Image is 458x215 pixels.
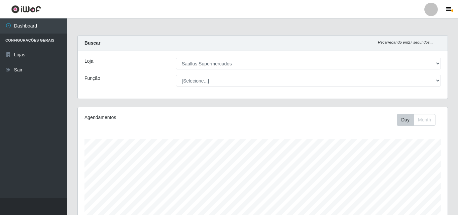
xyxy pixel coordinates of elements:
[397,114,441,126] div: Toolbar with button groups
[397,114,414,126] button: Day
[11,5,41,13] img: CoreUI Logo
[397,114,435,126] div: First group
[84,40,100,46] strong: Buscar
[84,58,93,65] label: Loja
[84,114,227,121] div: Agendamentos
[378,40,433,44] i: Recarregando em 27 segundos...
[84,75,100,82] label: Função
[414,114,435,126] button: Month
